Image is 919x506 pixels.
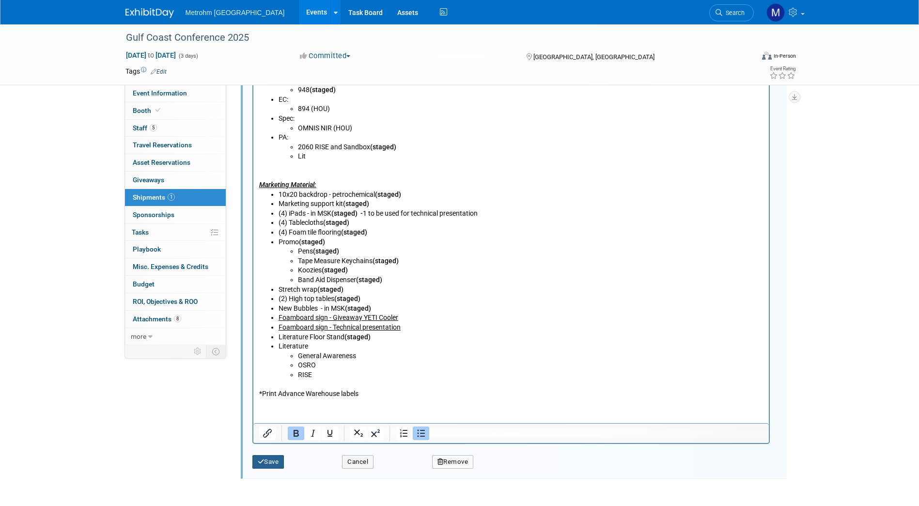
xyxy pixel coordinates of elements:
[133,176,164,184] span: Giveaways
[133,280,155,288] span: Budget
[296,51,354,61] button: Committed
[125,137,226,154] a: Travel Reservations
[186,9,285,16] span: Metrohm [GEOGRAPHIC_DATA]
[125,154,226,171] a: Asset Reservations
[132,228,149,236] span: Tasks
[769,66,795,71] div: Event Rating
[125,120,226,137] a: Staff5
[722,9,745,16] span: Search
[697,50,796,65] div: Event Format
[133,158,190,166] span: Asset Reservations
[125,51,176,60] span: [DATE] [DATE]
[189,345,206,358] td: Personalize Event Tab Strip
[762,52,772,60] img: Format-Inperson.png
[125,276,226,293] a: Budget
[342,455,374,469] button: Cancel
[168,193,175,201] span: 1
[123,29,739,47] div: Gulf Coast Conference 2025
[125,328,226,345] a: more
[709,4,754,21] a: Search
[125,85,226,102] a: Event Information
[125,206,226,223] a: Sponsorships
[773,52,796,60] div: In-Person
[133,193,175,201] span: Shipments
[125,172,226,189] a: Giveaways
[133,298,198,305] span: ROI, Objectives & ROO
[125,241,226,258] a: Playbook
[133,315,181,323] span: Attachments
[133,245,161,253] span: Playbook
[150,124,157,131] span: 5
[206,345,226,358] td: Toggle Event Tabs
[151,68,167,75] a: Edit
[178,53,198,59] span: (3 days)
[146,51,156,59] span: to
[156,108,160,113] i: Booth reservation complete
[125,311,226,328] a: Attachments8
[432,455,474,469] button: Remove
[125,189,226,206] a: Shipments1
[125,8,174,18] img: ExhibitDay
[131,332,146,340] span: more
[125,258,226,275] a: Misc. Expenses & Credits
[133,124,157,132] span: Staff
